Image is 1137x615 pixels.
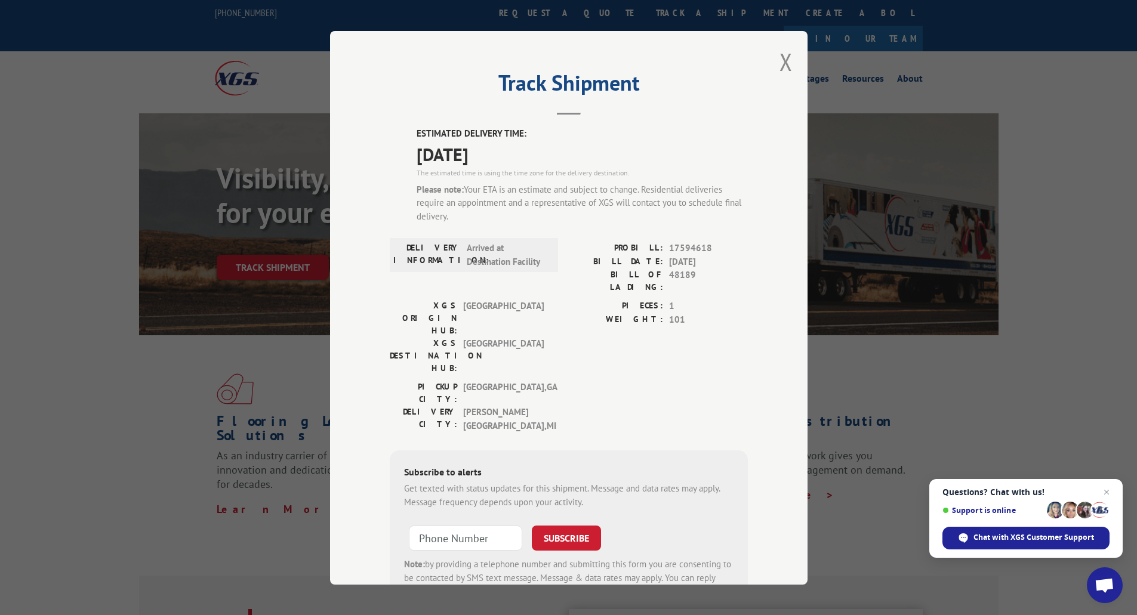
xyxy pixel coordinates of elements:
[942,487,1110,497] span: Questions? Chat with us!
[404,482,734,509] div: Get texted with status updates for this shipment. Message and data rates may apply. Message frequ...
[417,183,464,194] strong: Please note:
[973,532,1094,543] span: Chat with XGS Customer Support
[1087,567,1123,603] a: Open chat
[532,526,601,551] button: SUBSCRIBE
[390,381,457,406] label: PICKUP CITY:
[569,255,663,268] label: BILL DATE:
[669,299,748,313] span: 1
[409,526,522,551] input: Phone Number
[569,299,663,313] label: PIECES:
[390,337,457,375] label: XGS DESTINATION HUB:
[942,527,1110,549] span: Chat with XGS Customer Support
[417,167,748,178] div: The estimated time is using the time zone for the delivery destination.
[569,313,663,326] label: WEIGHT:
[569,268,663,293] label: BILL OF LADING:
[669,255,748,268] span: [DATE]
[463,299,544,337] span: [GEOGRAPHIC_DATA]
[463,406,544,432] span: [PERSON_NAME][GEOGRAPHIC_DATA] , MI
[404,558,734,598] div: by providing a telephone number and submitting this form you are consenting to be contacted by SM...
[942,506,1043,515] span: Support is online
[669,268,748,293] span: 48189
[390,299,457,337] label: XGS ORIGIN HUB:
[404,465,734,482] div: Subscribe to alerts
[390,406,457,432] label: DELIVERY CITY:
[404,558,425,570] strong: Note:
[463,337,544,375] span: [GEOGRAPHIC_DATA]
[390,75,748,97] h2: Track Shipment
[417,140,748,167] span: [DATE]
[417,183,748,223] div: Your ETA is an estimate and subject to change. Residential deliveries require an appointment and ...
[569,242,663,255] label: PROBILL:
[669,313,748,326] span: 101
[417,127,748,141] label: ESTIMATED DELIVERY TIME:
[393,242,461,268] label: DELIVERY INFORMATION:
[463,381,544,406] span: [GEOGRAPHIC_DATA] , GA
[467,242,547,268] span: Arrived at Destination Facility
[669,242,748,255] span: 17594618
[779,46,793,78] button: Close modal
